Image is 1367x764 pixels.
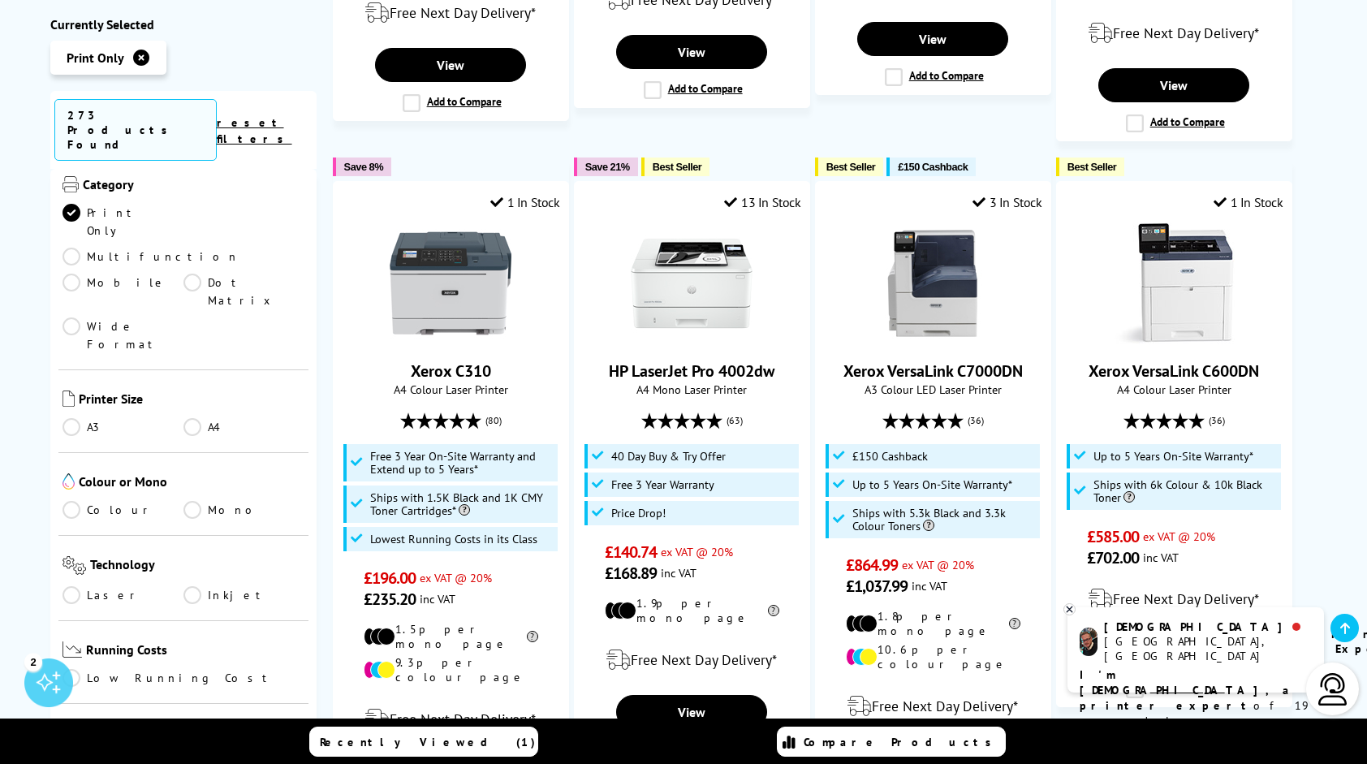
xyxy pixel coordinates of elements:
[342,382,560,397] span: A4 Colour Laser Printer
[63,176,79,192] img: Category
[1104,619,1311,634] div: [DEMOGRAPHIC_DATA]
[63,204,183,240] a: Print Only
[815,158,884,176] button: Best Seller
[83,176,304,196] span: Category
[390,222,511,344] img: Xerox C310
[309,727,538,757] a: Recently Viewed (1)
[79,391,304,410] span: Printer Size
[1067,161,1117,173] span: Best Seller
[644,81,743,99] label: Add to Compare
[63,586,183,604] a: Laser
[490,194,560,210] div: 1 In Stock
[1104,634,1311,663] div: [GEOGRAPHIC_DATA], [GEOGRAPHIC_DATA]
[420,570,492,585] span: ex VAT @ 20%
[886,158,976,176] button: £150 Cashback
[653,161,702,173] span: Best Seller
[485,405,502,436] span: (80)
[611,507,666,520] span: Price Drop!
[411,360,491,382] a: Xerox C310
[846,555,899,576] span: £864.99
[344,161,383,173] span: Save 8%
[843,360,1023,382] a: Xerox VersaLink C7000DN
[609,360,774,382] a: HP LaserJet Pro 4002dw
[857,22,1008,56] a: View
[320,735,536,749] span: Recently Viewed (1)
[1143,550,1179,565] span: inc VAT
[79,473,304,493] span: Colour or Mono
[63,418,183,436] a: A3
[631,222,752,344] img: HP LaserJet Pro 4002dw
[605,542,658,563] span: £140.74
[898,161,968,173] span: £150 Cashback
[777,727,1006,757] a: Compare Products
[661,544,733,559] span: ex VAT @ 20%
[86,641,304,662] span: Running Costs
[364,589,416,610] span: £235.20
[63,501,183,519] a: Colour
[24,653,42,671] div: 2
[872,331,994,347] a: Xerox VersaLink C7000DN
[724,194,800,210] div: 13 In Stock
[1113,222,1235,344] img: Xerox VersaLink C600DN
[183,586,304,604] a: Inkjet
[605,563,658,584] span: £168.89
[846,576,908,597] span: £1,037.99
[63,670,304,688] a: Low Running Cost
[1143,529,1215,544] span: ex VAT @ 20%
[90,556,304,578] span: Technology
[804,735,1000,749] span: Compare Products
[63,317,183,353] a: Wide Format
[1056,158,1125,176] button: Best Seller
[403,94,502,112] label: Add to Compare
[370,533,537,546] span: Lowest Running Costs in its Class
[1093,450,1253,463] span: Up to 5 Years On-Site Warranty*
[54,99,217,161] span: 273 Products Found
[370,450,554,476] span: Free 3 Year On-Site Warranty and Extend up to 5 Years*
[824,684,1042,729] div: modal_delivery
[63,556,86,575] img: Technology
[50,16,317,32] div: Currently Selected
[852,478,1012,491] span: Up to 5 Years On-Site Warranty*
[852,507,1036,533] span: Ships with 5.3k Black and 3.3k Colour Toners
[1093,478,1277,504] span: Ships with 6k Colour & 10k Black Toner
[1087,526,1140,547] span: £585.00
[616,35,767,69] a: View
[67,50,124,66] span: Print Only
[1065,11,1283,56] div: modal_delivery
[370,491,554,517] span: Ships with 1.5K Black and 1K CMY Toner Cartridges*
[63,274,183,309] a: Mobile
[1113,331,1235,347] a: Xerox VersaLink C600DN
[1065,382,1283,397] span: A4 Colour Laser Printer
[902,557,974,572] span: ex VAT @ 20%
[631,331,752,347] a: HP LaserJet Pro 4002dw
[63,473,75,490] img: Colour or Mono
[63,391,75,407] img: Printer Size
[852,450,928,463] span: £150 Cashback
[846,642,1020,671] li: 10.6p per colour page
[375,48,526,82] a: View
[1317,673,1349,706] img: user-headset-light.svg
[1089,360,1259,382] a: Xerox VersaLink C600DN
[583,637,801,683] div: modal_delivery
[183,274,304,309] a: Dot Matrix
[364,655,538,684] li: 9.3p per colour page
[846,609,1020,638] li: 1.8p per mono page
[1209,405,1225,436] span: (36)
[63,641,82,658] img: Running Costs
[1098,68,1249,102] a: View
[824,382,1042,397] span: A3 Colour LED Laser Printer
[183,418,304,436] a: A4
[1087,547,1140,568] span: £702.00
[826,161,876,173] span: Best Seller
[1126,114,1225,132] label: Add to Compare
[583,382,801,397] span: A4 Mono Laser Printer
[342,697,560,742] div: modal_delivery
[420,591,455,606] span: inc VAT
[585,161,630,173] span: Save 21%
[183,501,304,519] a: Mono
[574,158,638,176] button: Save 21%
[912,578,947,594] span: inc VAT
[1065,576,1283,622] div: modal_delivery
[63,248,239,265] a: Multifunction
[611,478,714,491] span: Free 3 Year Warranty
